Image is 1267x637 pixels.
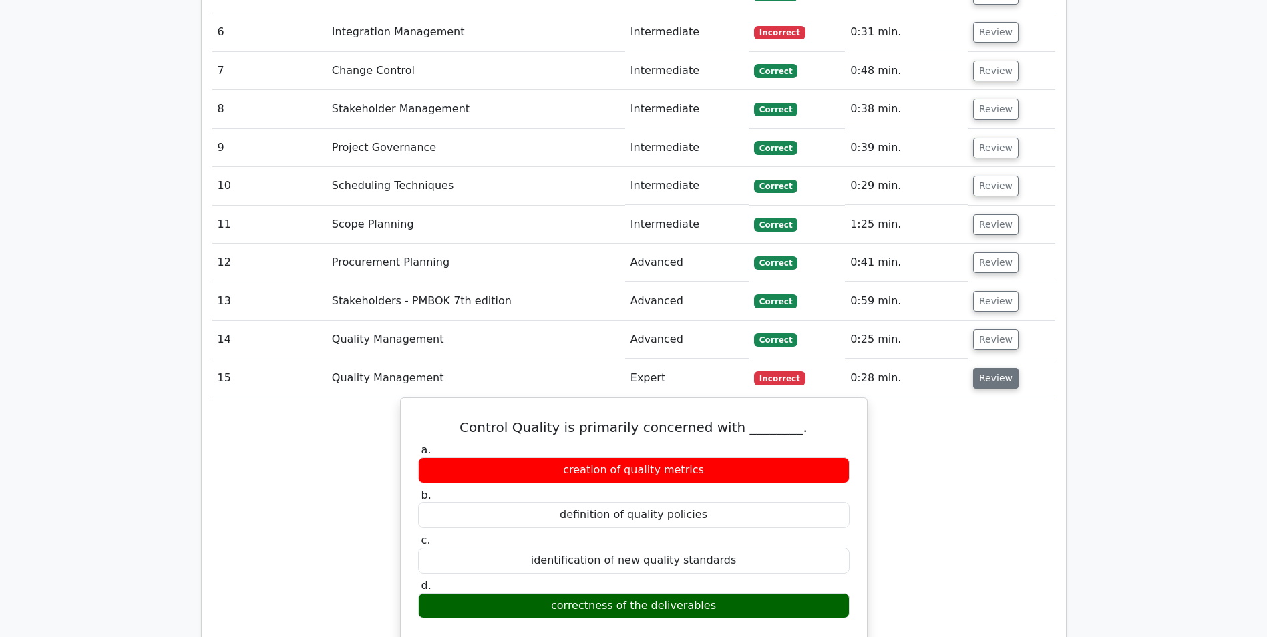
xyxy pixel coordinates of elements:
[212,244,327,282] td: 12
[973,138,1019,158] button: Review
[973,291,1019,312] button: Review
[845,244,968,282] td: 0:41 min.
[327,90,625,128] td: Stakeholder Management
[845,321,968,359] td: 0:25 min.
[212,167,327,205] td: 10
[845,282,968,321] td: 0:59 min.
[754,26,805,39] span: Incorrect
[973,252,1019,273] button: Review
[327,244,625,282] td: Procurement Planning
[625,359,749,397] td: Expert
[327,359,625,397] td: Quality Management
[327,167,625,205] td: Scheduling Techniques
[327,52,625,90] td: Change Control
[418,593,850,619] div: correctness of the deliverables
[421,443,431,456] span: a.
[973,214,1019,235] button: Review
[625,13,749,51] td: Intermediate
[327,129,625,167] td: Project Governance
[625,129,749,167] td: Intermediate
[973,61,1019,81] button: Review
[973,176,1019,196] button: Review
[327,282,625,321] td: Stakeholders - PMBOK 7th edition
[625,321,749,359] td: Advanced
[418,457,850,483] div: creation of quality metrics
[625,282,749,321] td: Advanced
[845,206,968,244] td: 1:25 min.
[625,90,749,128] td: Intermediate
[212,129,327,167] td: 9
[212,13,327,51] td: 6
[845,90,968,128] td: 0:38 min.
[418,548,850,574] div: identification of new quality standards
[625,167,749,205] td: Intermediate
[845,359,968,397] td: 0:28 min.
[845,129,968,167] td: 0:39 min.
[845,167,968,205] td: 0:29 min.
[625,244,749,282] td: Advanced
[973,22,1019,43] button: Review
[418,502,850,528] div: definition of quality policies
[212,90,327,128] td: 8
[212,52,327,90] td: 7
[754,64,797,77] span: Correct
[973,368,1019,389] button: Review
[327,206,625,244] td: Scope Planning
[845,52,968,90] td: 0:48 min.
[421,534,431,546] span: c.
[421,489,431,501] span: b.
[754,294,797,308] span: Correct
[754,256,797,270] span: Correct
[212,321,327,359] td: 14
[421,579,431,592] span: d.
[754,218,797,231] span: Correct
[212,282,327,321] td: 13
[417,419,851,435] h5: Control Quality is primarily concerned with ________.
[754,180,797,193] span: Correct
[754,371,805,385] span: Incorrect
[327,321,625,359] td: Quality Management
[973,99,1019,120] button: Review
[754,141,797,154] span: Correct
[212,359,327,397] td: 15
[625,206,749,244] td: Intermediate
[625,52,749,90] td: Intermediate
[754,333,797,347] span: Correct
[327,13,625,51] td: Integration Management
[973,329,1019,350] button: Review
[212,206,327,244] td: 11
[845,13,968,51] td: 0:31 min.
[754,103,797,116] span: Correct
